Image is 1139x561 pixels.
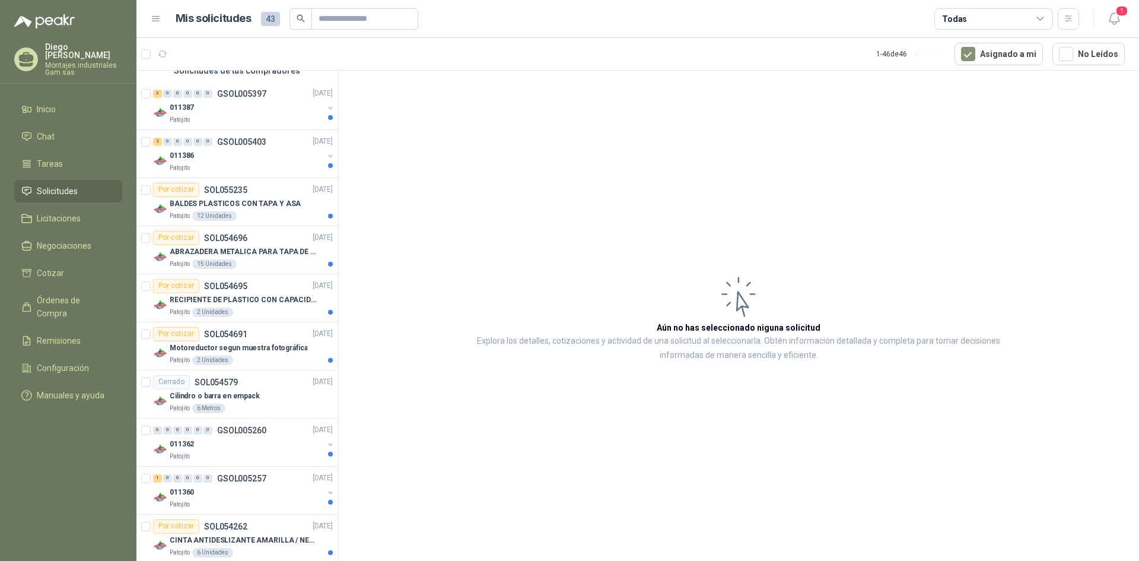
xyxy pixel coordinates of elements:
p: BALDES PLASTICOS CON TAPA Y ASA [170,198,301,210]
p: Patojito [170,548,190,557]
img: Company Logo [153,250,167,264]
span: Inicio [37,103,56,116]
span: Órdenes de Compra [37,294,111,320]
p: RECIPIENTE DE PLASTICO CON CAPACIDAD DE 1.8 LT PARA LA EXTRACCIÓN MANUAL DE LIQUIDOS [170,294,317,306]
span: 43 [261,12,280,26]
div: Por cotizar [153,279,199,293]
div: 0 [203,138,212,146]
p: SOL054262 [204,522,247,531]
p: [DATE] [313,136,333,147]
a: Remisiones [14,329,122,352]
a: Órdenes de Compra [14,289,122,325]
span: Solicitudes [37,185,78,198]
a: 0 0 0 0 0 0 GSOL005260[DATE] Company Logo011362Patojito [153,423,335,461]
a: Por cotizarSOL055235[DATE] Company LogoBALDES PLASTICOS CON TAPA Y ASAPatojito12 Unidades [136,178,338,226]
img: Company Logo [153,202,167,216]
p: Montajes industriales Gam sas [45,62,122,76]
p: [DATE] [313,232,333,243]
h3: Aún no has seleccionado niguna solicitud [657,321,820,334]
p: Patojito [170,308,190,317]
p: SOL055235 [204,186,247,194]
p: SOL054695 [204,282,247,290]
img: Company Logo [153,442,167,457]
a: Inicio [14,98,122,121]
div: 0 [193,90,202,98]
a: Tareas [14,153,122,175]
button: Asignado a mi [955,43,1043,65]
a: 3 0 0 0 0 0 GSOL005397[DATE] Company Logo011387Patojito [153,87,335,125]
div: 0 [193,474,202,483]
p: [DATE] [313,473,333,484]
span: Chat [37,130,55,143]
p: SOL054691 [204,330,247,338]
p: [DATE] [313,280,333,291]
div: 0 [193,426,202,435]
p: 011387 [170,102,194,113]
a: Licitaciones [14,207,122,230]
p: Diego [PERSON_NAME] [45,43,122,59]
div: 0 [173,90,182,98]
p: 011362 [170,439,194,450]
div: 0 [203,426,212,435]
div: 0 [163,90,172,98]
div: 0 [183,90,192,98]
span: Configuración [37,362,89,375]
a: 2 0 0 0 0 0 GSOL005403[DATE] Company Logo011386Patojito [153,135,335,173]
p: Explora los detalles, cotizaciones y actividad de una solicitud al seleccionarla. Obtén informaci... [457,334,1020,363]
div: 0 [193,138,202,146]
p: GSOL005257 [217,474,266,483]
div: 6 Unidades [192,548,233,557]
div: Por cotizar [153,519,199,534]
button: 1 [1103,8,1125,30]
div: Por cotizar [153,327,199,341]
a: CerradoSOL054579[DATE] Company LogoCilindro o barra en empackPatojito6 Metros [136,370,338,419]
a: Por cotizarSOL054696[DATE] Company LogoABRAZADERA METALICA PARA TAPA DE TAMBOR DE PLASTICO DE 50 ... [136,226,338,274]
span: Licitaciones [37,212,81,225]
div: 2 [153,138,162,146]
span: Manuales y ayuda [37,389,104,402]
p: [DATE] [313,521,333,532]
p: ABRAZADERA METALICA PARA TAPA DE TAMBOR DE PLASTICO DE 50 LT [170,246,317,258]
span: Remisiones [37,334,81,347]
p: Patojito [170,115,190,125]
p: [DATE] [313,88,333,99]
div: 0 [183,138,192,146]
div: Todas [942,12,967,26]
p: Patojito [170,500,190,509]
a: Configuración [14,357,122,379]
p: Patojito [170,404,190,413]
div: 1 [153,474,162,483]
p: Motoreductor segun muestra fotográfica [170,343,307,354]
div: 0 [183,426,192,435]
a: Por cotizarSOL054695[DATE] Company LogoRECIPIENTE DE PLASTICO CON CAPACIDAD DE 1.8 LT PARA LA EXT... [136,274,338,322]
p: 011360 [170,487,194,498]
div: 0 [173,426,182,435]
span: 1 [1115,5,1128,17]
div: 0 [173,474,182,483]
div: Por cotizar [153,231,199,245]
p: GSOL005403 [217,138,266,146]
a: Negociaciones [14,234,122,257]
span: Negociaciones [37,239,91,252]
p: SOL054696 [204,234,247,242]
p: Patojito [170,163,190,173]
span: Tareas [37,157,63,170]
p: Cilindro o barra en empack [170,391,260,402]
button: No Leídos [1052,43,1125,65]
div: 0 [163,474,172,483]
img: Logo peakr [14,14,75,28]
a: Por cotizarSOL054691[DATE] Company LogoMotoreductor segun muestra fotográficaPatojito2 Unidades [136,322,338,370]
p: [DATE] [313,376,333,388]
img: Company Logo [153,106,167,120]
div: 0 [203,474,212,483]
div: 0 [163,426,172,435]
p: GSOL005260 [217,426,266,435]
a: Chat [14,125,122,148]
div: 0 [153,426,162,435]
img: Company Logo [153,538,167,553]
div: 3 [153,90,162,98]
div: 6 Metros [192,404,225,413]
img: Company Logo [153,154,167,168]
p: Patojito [170,356,190,365]
img: Company Logo [153,490,167,505]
